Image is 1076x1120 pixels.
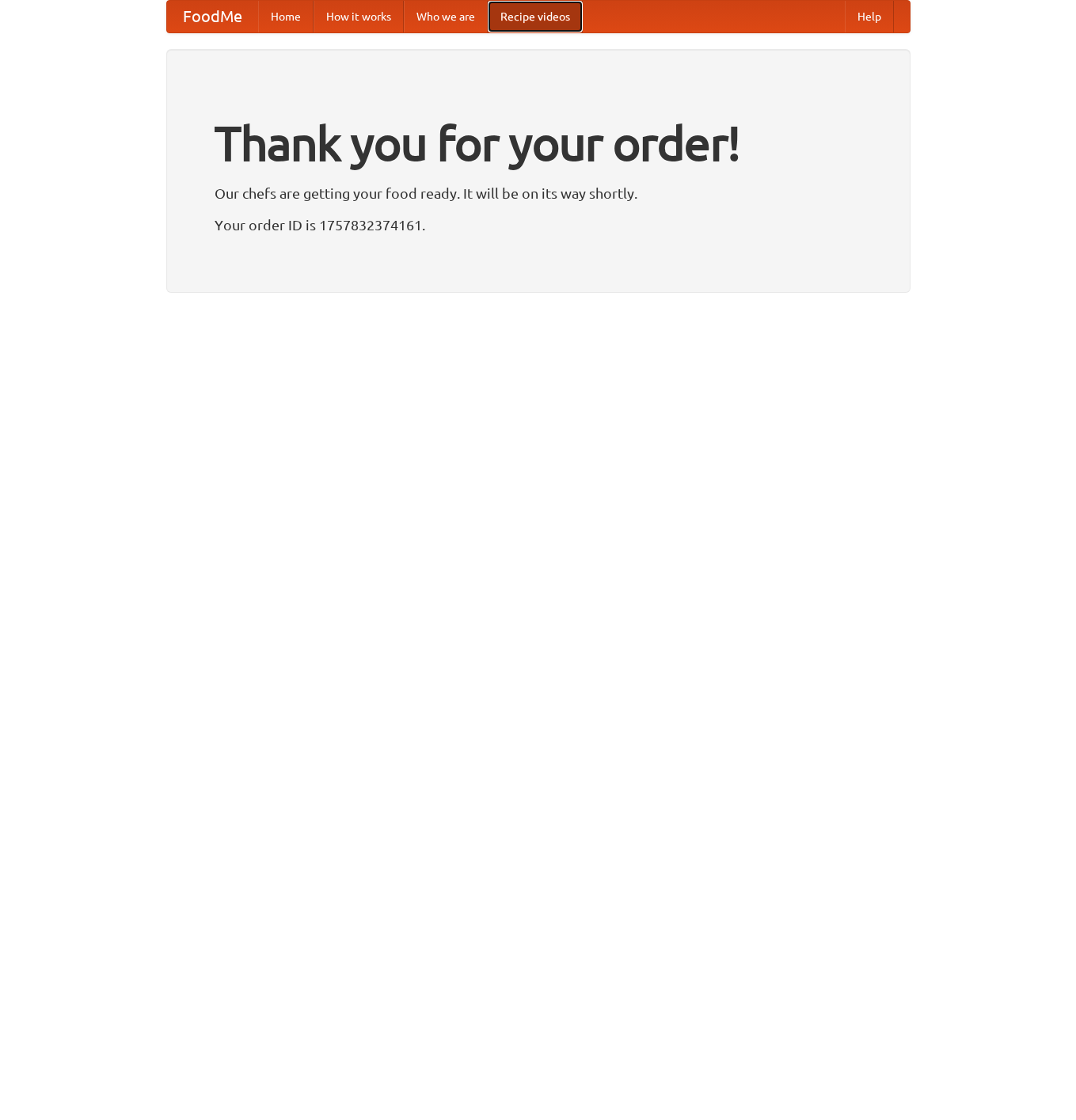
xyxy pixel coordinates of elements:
[314,1,404,32] a: How it works
[215,181,862,205] p: Our chefs are getting your food ready. It will be on its way shortly.
[488,1,583,32] a: Recipe videos
[215,105,862,181] h1: Thank you for your order!
[167,1,258,32] a: FoodMe
[404,1,488,32] a: Who we are
[845,1,894,32] a: Help
[258,1,314,32] a: Home
[215,213,862,237] p: Your order ID is 1757832374161.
